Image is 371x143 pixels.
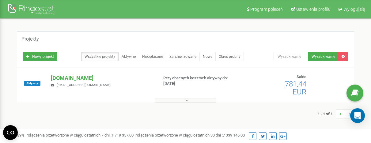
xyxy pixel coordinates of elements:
[21,36,39,42] h5: Projekty
[118,52,139,61] a: Aktywne
[350,108,365,123] div: Open Intercom Messenger
[223,133,245,137] u: 7 339 146,00
[166,52,200,61] a: Zarchiwizowane
[23,52,57,61] a: Nowy projekt
[297,74,306,79] span: Saldo
[3,125,18,140] button: Open CMP widget
[296,7,331,12] span: Ustawienia profilu
[139,52,166,61] a: Nieopłacone
[318,109,336,118] span: 1 - 1 of 1
[25,133,134,137] span: Połączenia przetworzone w ciągu ostatnich 7 dni :
[24,81,40,86] span: Aktywny
[308,52,339,61] button: Wyszukiwanie
[285,80,306,96] span: 781,44 EUR
[343,7,365,12] span: Wyloguj się
[318,103,354,125] nav: ...
[163,75,238,87] p: Przy obecnych kosztach aktywny do: [DATE]
[51,74,153,82] p: [DOMAIN_NAME]
[134,133,245,137] span: Połączenia przetworzone w ciągu ostatnich 30 dni :
[112,133,134,137] u: 1 719 357,00
[215,52,244,61] a: Okres próbny
[250,7,283,12] span: Program poleceń
[199,52,216,61] a: Nowe
[81,52,119,61] a: Wszystkie projekty
[274,52,309,61] input: Wyszukiwanie
[57,83,111,87] span: [EMAIL_ADDRESS][DOMAIN_NAME]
